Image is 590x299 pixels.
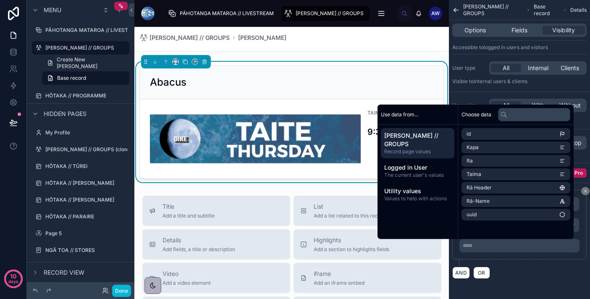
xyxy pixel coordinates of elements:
[42,71,129,85] a: Base record
[314,212,386,219] span: Add a list related to this record
[163,270,211,278] span: Video
[180,10,274,17] span: PĀHOTANGA MATAROA // LIVESTREAM
[139,34,230,42] a: [PERSON_NAME] // GROUPS
[32,244,129,257] a: NGĀ TOA // STORES
[511,26,527,34] span: Fields
[32,227,129,240] a: Page 5
[45,163,128,170] label: HŌTAKA // TŪREI
[112,285,131,297] button: Done
[32,89,129,102] a: HŌTAKA // PROGRAMME
[294,196,441,226] button: ListAdd a list related to this record
[142,229,290,260] button: DetailsAdd fields, a title or description
[378,125,458,200] div: scrollable content
[384,163,451,172] span: Logged in User
[32,41,129,55] a: [PERSON_NAME] // GROUPS
[149,34,230,42] span: [PERSON_NAME] // GROUPS
[296,10,364,17] span: [PERSON_NAME] // GROUPS
[314,280,364,286] span: Add an iframe embed
[150,112,361,166] img: e5504be9-5e58-4654-9881-a2bd2330ad3d-header-taite-11.09.25.png
[559,101,581,110] span: Without
[503,64,509,72] span: All
[32,160,129,173] a: HŌTAKA // TŪREI
[142,196,290,226] button: TitleAdd a title and subtitle
[384,187,451,195] span: Utility values
[32,143,129,156] a: [PERSON_NAME] // GROUPS (clone)
[384,195,451,202] span: Values to help with actions
[534,3,559,17] span: Base record
[141,7,155,20] img: App logo
[32,176,129,190] a: HŌTAKA // [PERSON_NAME]
[45,92,128,99] label: HŌTAKA // PROGRAMME
[165,6,280,21] a: PĀHOTANGA MATAROA // LIVESTREAM
[45,213,128,220] label: HŌTAKA // PARAIRE
[463,3,523,17] span: [PERSON_NAME] // GROUPS
[45,45,124,51] label: [PERSON_NAME] // GROUPS
[281,6,370,21] a: [PERSON_NAME] // GROUPS
[238,34,286,42] a: [PERSON_NAME]
[163,236,235,244] span: Details
[452,65,486,71] label: User type
[462,111,491,118] span: Choose data
[474,78,527,84] span: Internal users & clients
[381,111,418,118] span: Use data from...
[45,197,128,203] label: HŌTAKA // [PERSON_NAME]
[528,64,548,72] span: Internal
[464,26,486,34] span: Options
[45,146,132,153] label: [PERSON_NAME] // GROUPS (clone)
[552,26,575,34] span: Visibility
[57,75,86,81] span: Base record
[294,263,441,293] button: iframeAdd an iframe embed
[452,102,486,109] label: User roles
[45,247,128,254] label: NGĀ TOA // STORES
[367,126,433,138] h3: 9:30 am
[484,44,548,50] span: Logged in users and visitors
[431,10,440,17] span: AW
[8,275,18,287] p: days
[314,270,364,278] span: iframe
[163,202,215,211] span: Title
[45,27,143,34] label: PĀHOTANGA MATAROA // LIVESTREAM
[503,101,509,110] span: All
[32,126,129,139] a: My Profile
[163,212,215,219] span: Add a title and subtitle
[561,64,579,72] span: Clients
[367,110,384,116] span: TAIMA
[142,263,290,293] button: VideoAdd a video element
[163,280,211,286] span: Add a video element
[32,210,129,223] a: HŌTAKA // PARAIRE
[42,56,129,70] a: Create New [PERSON_NAME]
[314,202,386,211] span: List
[45,180,128,186] label: HŌTAKA // [PERSON_NAME]
[570,7,587,13] span: Details
[314,236,389,244] span: Highlights
[161,4,397,23] div: scrollable content
[32,24,129,37] a: PĀHOTANGA MATAROA // LIVESTREAM
[384,148,451,155] span: Record page values
[452,267,470,279] button: AND
[57,56,124,70] span: Create New [PERSON_NAME]
[44,6,61,14] span: Menu
[476,270,487,276] span: OR
[32,193,129,207] a: HŌTAKA // [PERSON_NAME]
[44,268,84,277] span: Record view
[574,170,583,176] span: Pro
[45,230,128,237] label: Page 5
[294,229,441,260] button: HighlightsAdd a section to highlights fields
[163,246,235,253] span: Add fields, a title or description
[45,129,128,136] label: My Profile
[10,272,16,281] p: 10
[473,267,490,279] button: OR
[384,131,451,148] span: [PERSON_NAME] // GROUPS
[452,78,587,85] p: Visible to
[44,110,87,118] span: Hidden pages
[150,76,186,89] h2: Abacus
[532,101,544,110] span: With
[384,172,451,178] span: The current user's values
[452,44,587,51] p: Accessible to
[314,246,389,253] span: Add a section to highlights fields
